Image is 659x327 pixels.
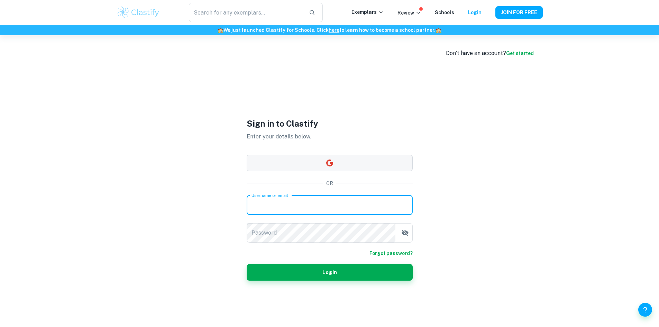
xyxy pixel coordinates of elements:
p: Review [397,9,421,17]
button: Login [247,264,413,281]
p: Enter your details below. [247,133,413,141]
a: here [329,27,339,33]
span: 🏫 [436,27,441,33]
p: Exemplars [351,8,384,16]
input: Search for any exemplars... [189,3,303,22]
h1: Sign in to Clastify [247,117,413,130]
p: OR [326,180,333,187]
div: Don’t have an account? [446,49,534,57]
img: Clastify logo [117,6,161,19]
h6: We just launched Clastify for Schools. Click to learn how to become a school partner. [1,26,658,34]
button: JOIN FOR FREE [495,6,543,19]
button: Help and Feedback [638,303,652,317]
a: Forgot password? [369,249,413,257]
a: Schools [435,10,454,15]
a: Login [468,10,482,15]
label: Username or email [251,192,288,198]
a: Get started [506,51,534,56]
span: 🏫 [218,27,223,33]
